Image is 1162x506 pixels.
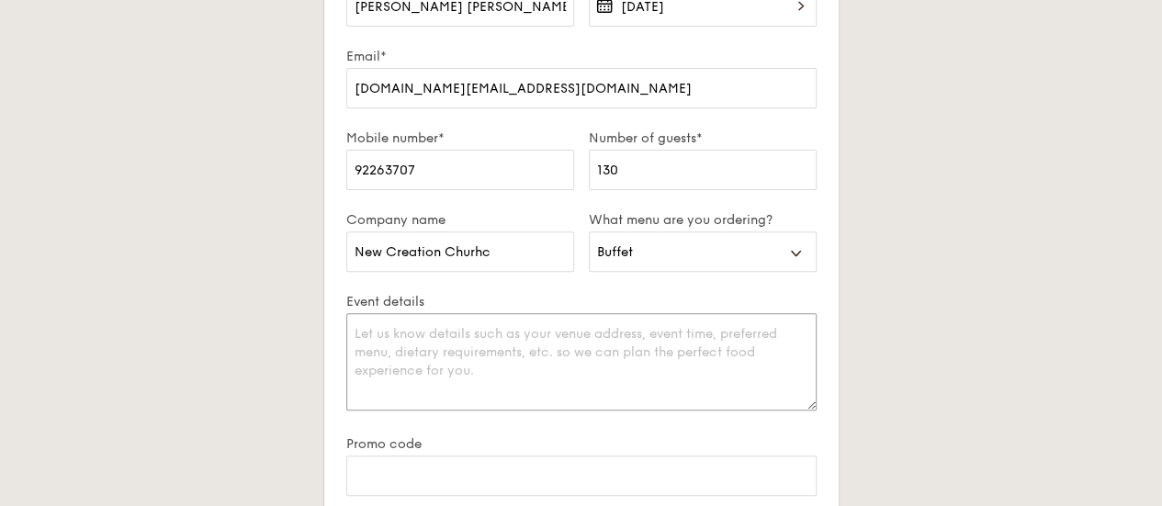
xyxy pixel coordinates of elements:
label: Mobile number* [346,130,574,146]
label: Number of guests* [589,130,817,146]
textarea: Let us know details such as your venue address, event time, preferred menu, dietary requirements,... [346,313,817,410]
label: Email* [346,49,817,64]
label: Event details [346,294,817,309]
label: What menu are you ordering? [589,212,817,228]
label: Promo code [346,436,817,452]
label: Company name [346,212,574,228]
